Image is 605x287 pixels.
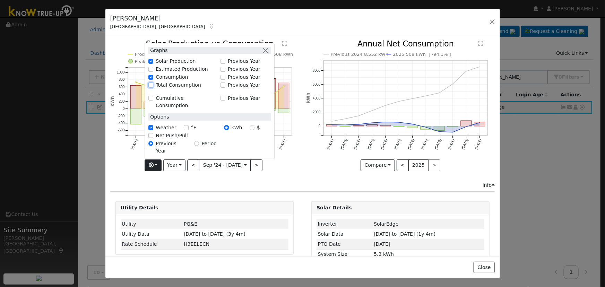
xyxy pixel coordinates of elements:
[313,111,321,114] text: 2000
[371,110,373,112] circle: onclick=""
[398,121,400,124] circle: onclick=""
[465,70,468,73] circle: onclick=""
[448,138,456,150] text: [DATE]
[119,93,124,96] text: 400
[156,81,201,89] label: Total Consumption
[257,124,260,131] label: $
[194,141,199,146] input: Period
[135,52,184,57] text: Production 7,573 kWh
[148,82,153,87] input: Total Consumption
[421,126,431,129] rect: onclick=""
[135,82,136,83] circle: onclick=""
[474,122,485,127] rect: onclick=""
[394,126,404,127] rect: onclick=""
[367,125,378,126] rect: onclick=""
[313,83,321,87] text: 6000
[156,73,188,81] label: Consumption
[317,205,352,210] strong: Solar Details
[306,93,311,103] text: kWh
[184,241,209,247] span: M
[119,85,124,89] text: 600
[148,125,153,130] input: Weather
[451,83,454,86] circle: onclick=""
[163,159,185,171] button: Year
[461,121,472,127] rect: onclick=""
[148,67,153,72] input: Estimated Production
[317,239,373,249] td: PTO Date
[317,229,373,239] td: Solar Data
[221,75,225,80] input: Previous Year
[326,125,337,126] rect: onclick=""
[340,126,351,127] rect: onclick=""
[474,262,495,273] button: Close
[340,138,348,150] text: [DATE]
[278,109,289,113] rect: onclick=""
[118,129,125,132] text: -600
[407,126,418,128] rect: onclick=""
[317,219,373,229] td: Inverter
[118,121,125,125] text: -400
[250,125,254,130] input: $
[156,58,196,65] label: Solar Production
[228,66,260,73] label: Previous Year
[425,95,427,97] circle: onclick=""
[130,138,139,150] text: [DATE]
[330,120,333,123] circle: onclick=""
[148,47,168,54] label: Graphs
[451,131,454,134] circle: onclick=""
[357,40,454,49] text: Annual Net Consumption
[465,125,468,128] circle: onclick=""
[408,159,429,171] button: 2025
[187,159,199,171] button: <
[228,73,260,81] label: Previous Year
[421,138,429,150] text: [DATE]
[224,125,229,130] input: kWh
[448,126,458,127] rect: onclick=""
[425,126,427,129] circle: onclick=""
[344,118,347,120] circle: onclick=""
[478,121,481,124] circle: onclick=""
[283,86,284,87] circle: onclick=""
[184,125,189,130] input: °F
[118,114,125,118] text: -200
[148,113,169,121] label: Options
[407,138,415,150] text: [DATE]
[121,229,183,239] td: Utility Data
[110,14,215,23] h5: [PERSON_NAME]
[221,82,225,87] input: Previous Year
[374,231,435,237] span: [DATE] to [DATE] (1y 4m)
[327,138,335,150] text: [DATE]
[411,123,414,125] circle: onclick=""
[265,109,276,111] rect: onclick=""
[367,138,375,150] text: [DATE]
[282,41,287,46] text: 
[121,239,183,249] td: Rate Schedule
[156,95,217,109] label: Cumulative Consumption
[119,99,124,103] text: 200
[394,138,402,150] text: [DATE]
[121,205,158,210] strong: Utility Details
[434,126,445,131] rect: onclick=""
[121,219,183,229] td: Utility
[191,124,196,131] label: °F
[371,122,373,124] circle: onclick=""
[201,140,217,147] label: Period
[438,130,441,133] circle: onclick=""
[135,59,203,64] text: Peak Production Hour 6.0 kWh
[380,138,389,150] text: [DATE]
[393,52,451,57] text: 2025 508 kWh [ -94.1% ]
[313,97,321,101] text: 4000
[474,138,483,150] text: [DATE]
[357,123,360,126] circle: onclick=""
[384,121,387,123] circle: onclick=""
[221,96,225,101] input: Previous Year
[117,71,125,75] text: 1000
[148,141,153,146] input: Previous Year
[384,104,387,107] circle: onclick=""
[110,96,115,107] text: kWh
[228,58,260,65] label: Previous Year
[278,138,287,150] text: [DATE]
[411,97,414,100] circle: onclick=""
